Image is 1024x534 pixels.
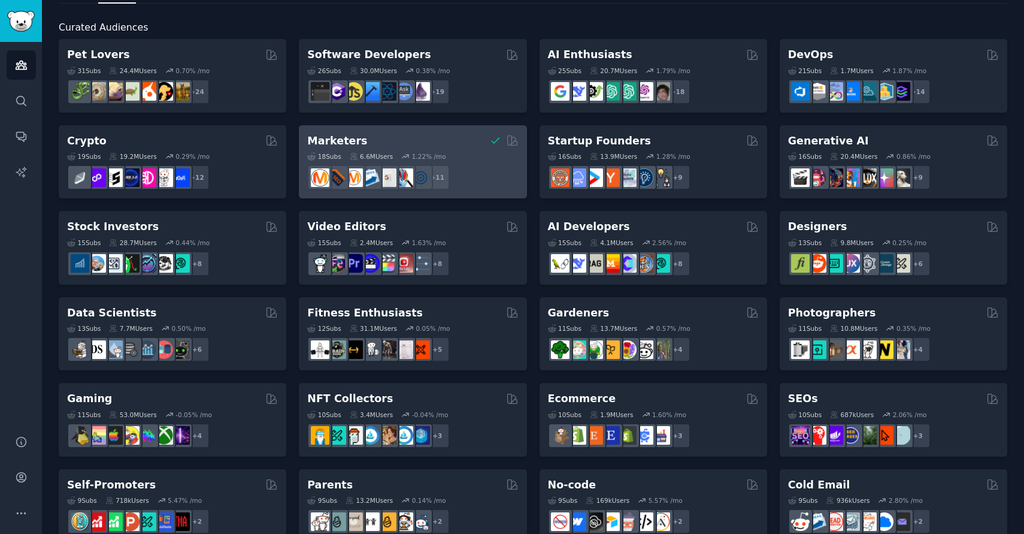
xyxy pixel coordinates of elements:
img: TechSEO [808,426,826,445]
h2: SEOs [788,391,818,406]
img: userexperience [858,254,877,273]
img: finalcutpro [378,254,396,273]
img: turtle [121,82,140,101]
img: PetAdvice [154,82,173,101]
img: personaltraining [411,340,430,359]
img: NewParents [378,512,396,531]
img: cockatiel [138,82,156,101]
img: dogbreed [171,82,190,101]
div: 19 Sub s [67,152,101,161]
img: MachineLearning [71,340,89,359]
img: deepdream [825,168,843,187]
img: VideoEditors [361,254,380,273]
h2: Designers [788,219,847,234]
img: LangChain [551,254,569,273]
img: platformengineering [858,82,877,101]
img: EtsySellers [601,426,620,445]
h2: NFT Collectors [307,391,393,406]
div: 1.63 % /mo [412,239,446,247]
div: 0.25 % /mo [892,239,926,247]
div: 28.7M Users [109,239,156,247]
img: dataengineering [121,340,140,359]
div: 0.50 % /mo [172,324,206,333]
h2: Video Editors [307,219,386,234]
h2: AI Enthusiasts [548,47,632,62]
div: + 14 [905,79,931,104]
img: software [311,82,329,101]
img: TestMyApp [171,512,190,531]
img: NoCodeMovement [635,512,653,531]
div: 169k Users [586,496,629,505]
img: macgaming [104,426,123,445]
img: GoogleGeminiAI [551,82,569,101]
img: NFTMarketplace [328,426,346,445]
div: 1.87 % /mo [892,67,926,75]
img: AItoolsCatalog [584,82,603,101]
img: Parents [411,512,430,531]
img: postproduction [411,254,430,273]
div: + 2 [425,509,450,534]
img: EntrepreneurRideAlong [551,168,569,187]
h2: Crypto [67,134,107,149]
div: + 18 [665,79,690,104]
img: ValueInvesting [87,254,106,273]
div: 24.4M Users [109,67,156,75]
div: 7.7M Users [109,324,153,333]
div: 0.44 % /mo [175,239,210,247]
div: -0.05 % /mo [175,411,212,419]
h2: Gaming [67,391,112,406]
div: 9 Sub s [548,496,578,505]
img: typography [791,254,810,273]
h2: Generative AI [788,134,869,149]
div: + 8 [425,251,450,276]
div: 11 Sub s [67,411,101,419]
img: aivideo [791,168,810,187]
div: 5.57 % /mo [649,496,683,505]
img: sales [791,512,810,531]
img: GymMotivation [328,340,346,359]
div: 10 Sub s [307,411,341,419]
div: 9 Sub s [67,496,97,505]
img: GardeningUK [601,340,620,359]
div: 687k Users [830,411,874,419]
img: defi_ [171,168,190,187]
div: + 9 [665,165,690,190]
div: + 4 [184,423,210,448]
div: 31 Sub s [67,67,101,75]
img: CryptoArt [378,426,396,445]
img: LeadGeneration [825,512,843,531]
img: shopify [568,426,586,445]
img: UXDesign [841,254,860,273]
div: 718k Users [105,496,149,505]
h2: Photographers [788,306,876,321]
img: b2b_sales [858,512,877,531]
img: llmops [635,254,653,273]
div: 21 Sub s [788,67,822,75]
div: 53.0M Users [109,411,156,419]
img: vegetablegardening [551,340,569,359]
h2: DevOps [788,47,834,62]
img: Adalo [652,512,670,531]
img: OpenseaMarket [395,426,413,445]
div: + 19 [425,79,450,104]
img: Trading [121,254,140,273]
img: chatgpt_prompts_ [618,82,637,101]
div: + 3 [425,423,450,448]
img: ethfinance [71,168,89,187]
img: Rag [584,254,603,273]
h2: Ecommerce [548,391,616,406]
div: 0.35 % /mo [896,324,931,333]
div: 2.56 % /mo [652,239,686,247]
div: + 4 [905,337,931,362]
h2: Marketers [307,134,367,149]
img: GummySearch logo [7,11,35,32]
div: 30.0M Users [350,67,397,75]
div: 0.38 % /mo [416,67,450,75]
img: selfpromotion [104,512,123,531]
img: AskMarketing [344,168,363,187]
img: defiblockchain [138,168,156,187]
img: UI_Design [825,254,843,273]
img: MarketingResearch [395,168,413,187]
img: Emailmarketing [808,512,826,531]
img: bigseo [328,168,346,187]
